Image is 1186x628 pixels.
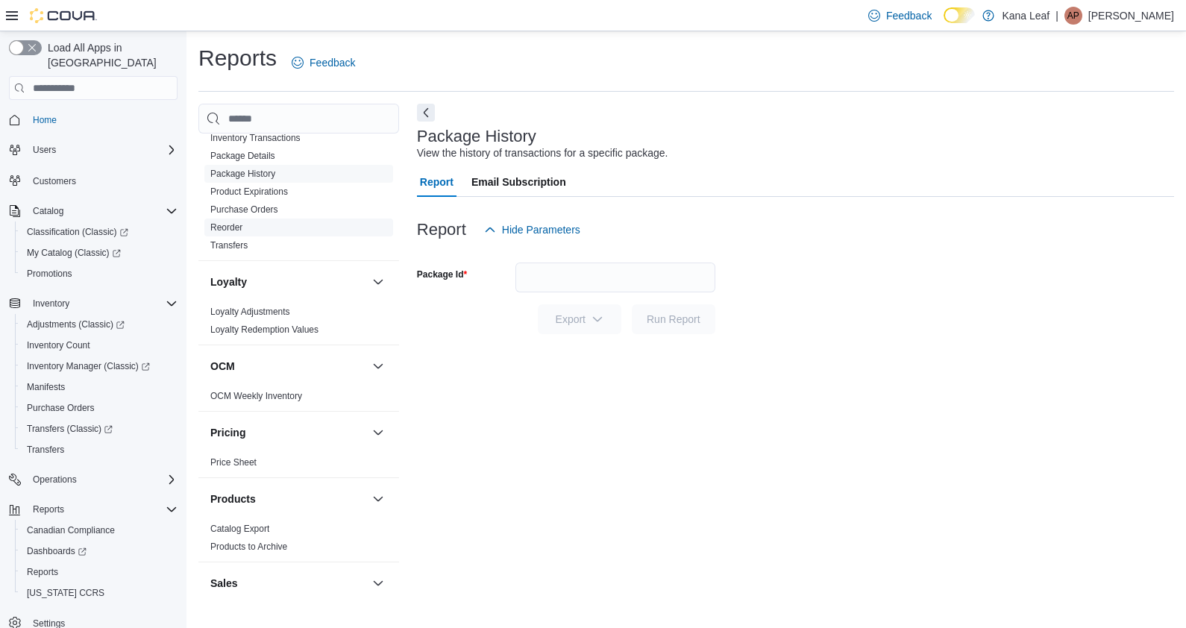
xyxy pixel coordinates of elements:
a: Classification (Classic) [15,222,183,242]
div: Loyalty [198,303,399,345]
span: Run Report [647,312,700,327]
span: Transfers [210,239,248,251]
button: Next [417,104,435,122]
span: Hide Parameters [502,222,580,237]
span: Home [33,114,57,126]
span: AP [1067,7,1079,25]
a: Home [27,111,63,129]
span: Purchase Orders [21,399,178,417]
span: Export [547,304,612,334]
h3: Products [210,492,256,506]
button: Catalog [27,202,69,220]
span: Price Sheet [210,456,257,468]
button: Promotions [15,263,183,284]
span: Dashboards [27,545,87,557]
span: Transfers [27,444,64,456]
span: Feedback [886,8,932,23]
span: Inventory Manager (Classic) [21,357,178,375]
a: Product Expirations [210,186,288,197]
span: Dashboards [21,542,178,560]
span: Customers [33,175,76,187]
span: Transfers [21,441,178,459]
button: Home [3,109,183,131]
span: Reorder [210,222,242,233]
a: Manifests [21,378,71,396]
span: OCM Weekly Inventory [210,390,302,402]
span: Inventory [27,295,178,313]
span: Reports [27,500,178,518]
a: Transfers (Classic) [15,418,183,439]
a: Adjustments (Classic) [21,315,131,333]
a: Loyalty Redemption Values [210,324,319,335]
a: Loyalty Adjustments [210,307,290,317]
span: Users [33,144,56,156]
span: Reports [33,503,64,515]
span: Product Expirations [210,186,288,198]
a: Adjustments (Classic) [15,314,183,335]
a: Package Details [210,151,275,161]
a: Inventory Manager (Classic) [21,357,156,375]
a: Inventory Transactions [210,133,301,143]
button: OCM [369,357,387,375]
button: Pricing [369,424,387,442]
img: Cova [30,8,97,23]
a: Transfers [21,441,70,459]
button: Users [27,141,62,159]
button: Inventory [27,295,75,313]
p: Kana Leaf [1002,7,1049,25]
span: Operations [33,474,77,486]
button: Loyalty [369,273,387,291]
span: Reports [27,566,58,578]
a: Feedback [286,48,361,78]
a: Purchase Orders [21,399,101,417]
h3: Sales [210,576,238,591]
span: Home [27,110,178,129]
span: Adjustments (Classic) [27,318,125,330]
span: Manifests [21,378,178,396]
h3: Loyalty [210,274,247,289]
div: Avery Pitawanakwat [1064,7,1082,25]
span: Adjustments (Classic) [21,315,178,333]
button: Export [538,304,621,334]
button: OCM [210,359,366,374]
a: OCM Weekly Inventory [210,391,302,401]
button: Manifests [15,377,183,398]
a: Inventory Count [21,336,96,354]
a: Purchase Orders [210,204,278,215]
span: Canadian Compliance [27,524,115,536]
span: Washington CCRS [21,584,178,602]
button: Customers [3,169,183,191]
a: My Catalog (Classic) [15,242,183,263]
button: Catalog [3,201,183,222]
button: Sales [210,576,366,591]
button: Loyalty [210,274,366,289]
span: Inventory Manager (Classic) [27,360,150,372]
button: Sales [369,574,387,592]
span: Purchase Orders [210,204,278,216]
button: Reports [3,499,183,520]
div: OCM [198,387,399,411]
span: Classification (Classic) [21,223,178,241]
p: [PERSON_NAME] [1088,7,1174,25]
a: My Catalog (Classic) [21,244,127,262]
a: Customers [27,172,82,190]
a: Canadian Compliance [21,521,121,539]
span: Feedback [310,55,355,70]
span: Customers [27,171,178,189]
button: Canadian Compliance [15,520,183,541]
button: Purchase Orders [15,398,183,418]
a: Transfers (Classic) [21,420,119,438]
a: [US_STATE] CCRS [21,584,110,602]
a: Package History [210,169,275,179]
a: Catalog Export [210,524,269,534]
a: Promotions [21,265,78,283]
a: Price Sheet [210,457,257,468]
span: Users [27,141,178,159]
a: Products to Archive [210,541,287,552]
span: Reports [21,563,178,581]
a: Dashboards [15,541,183,562]
span: Promotions [21,265,178,283]
button: Products [369,490,387,508]
span: Inventory Count [27,339,90,351]
span: Classification (Classic) [27,226,128,238]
